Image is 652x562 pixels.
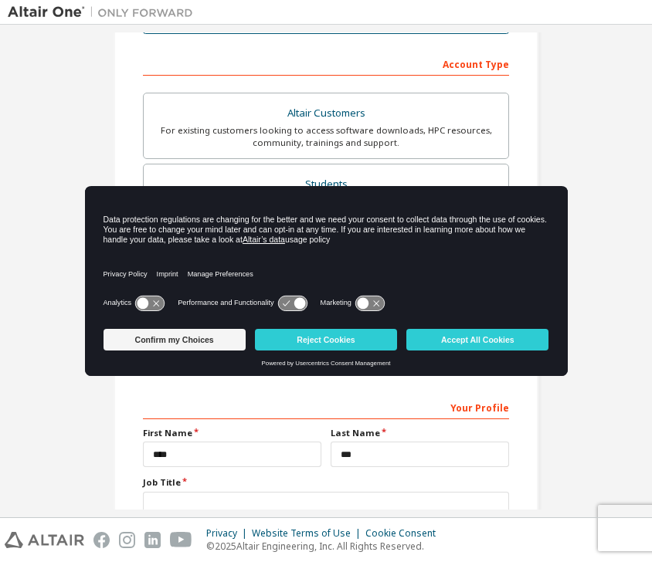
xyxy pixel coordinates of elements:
img: facebook.svg [93,532,110,548]
div: Account Type [143,51,509,76]
img: altair_logo.svg [5,532,84,548]
label: Job Title [143,476,509,489]
div: Privacy [206,527,252,540]
div: Students [153,174,499,195]
img: instagram.svg [119,532,135,548]
div: Altair Customers [153,103,499,124]
div: Your Profile [143,394,509,419]
p: © 2025 Altair Engineering, Inc. All Rights Reserved. [206,540,445,553]
div: Website Terms of Use [252,527,365,540]
label: Last Name [331,427,509,439]
label: First Name [143,427,321,439]
img: youtube.svg [170,532,192,548]
div: For existing customers looking to access software downloads, HPC resources, community, trainings ... [153,124,499,149]
img: Altair One [8,5,201,20]
img: linkedin.svg [144,532,161,548]
div: Cookie Consent [365,527,445,540]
